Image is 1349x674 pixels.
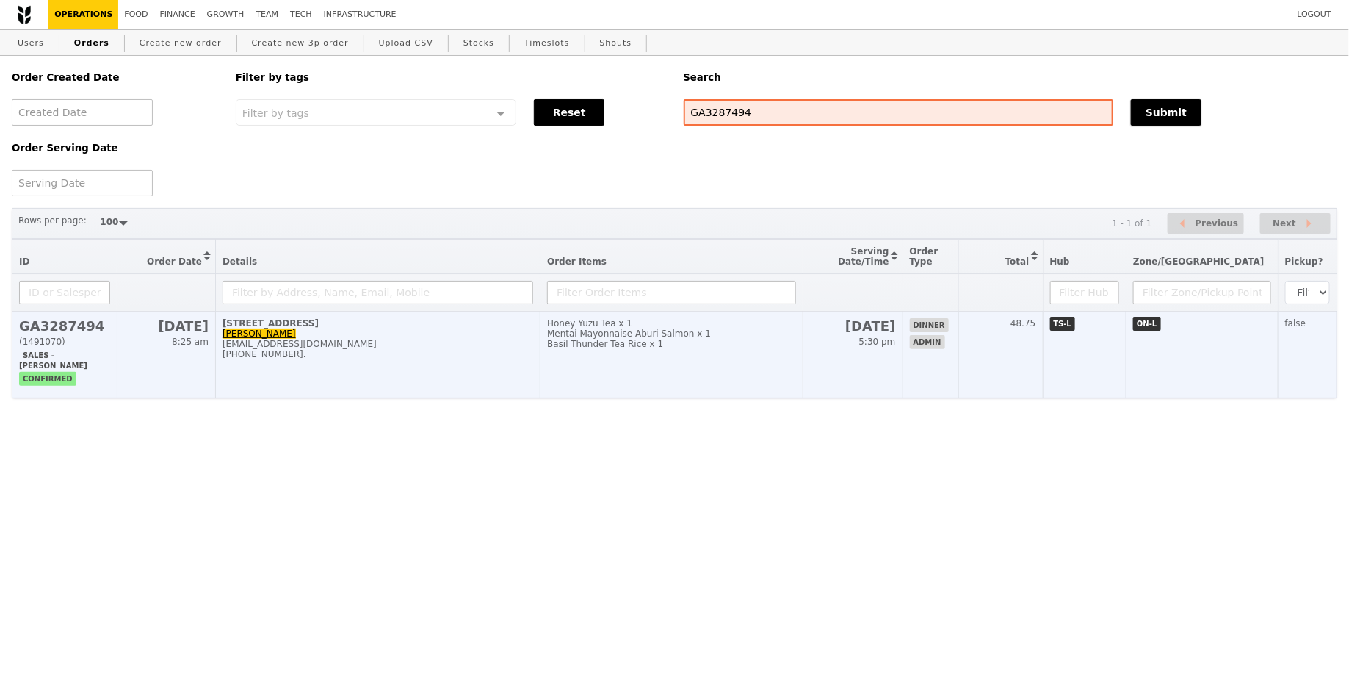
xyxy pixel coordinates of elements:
div: (1491070) [19,337,110,347]
span: ON-L [1133,317,1160,331]
div: [EMAIL_ADDRESS][DOMAIN_NAME] [223,339,533,349]
button: Reset [534,99,604,126]
a: [PERSON_NAME] [223,329,296,339]
h2: [DATE] [124,318,209,334]
a: Upload CSV [373,30,439,57]
span: Hub [1050,257,1070,267]
span: ID [19,257,29,267]
span: admin [910,335,945,349]
button: Next [1260,213,1331,234]
input: Search any field [684,99,1114,126]
span: 5:30 pm [859,337,896,347]
span: false [1285,318,1306,329]
div: [PHONE_NUMBER]. [223,349,533,359]
label: Rows per page: [18,213,87,228]
a: Create new 3p order [246,30,355,57]
h5: Search [684,72,1338,83]
span: Order Items [547,257,607,267]
a: Orders [68,30,115,57]
div: 1 - 1 of 1 [1112,218,1151,229]
img: Grain logo [18,5,31,24]
input: ID or Salesperson name [19,281,110,304]
span: Order Type [910,246,938,267]
span: Zone/[GEOGRAPHIC_DATA] [1133,257,1265,267]
a: Users [12,30,50,57]
span: Details [223,257,257,267]
span: TS-L [1050,317,1076,331]
input: Filter Order Items [547,281,795,304]
input: Filter Zone/Pickup Point [1133,281,1271,304]
span: dinner [910,318,949,332]
a: Timeslots [518,30,575,57]
span: Filter by tags [242,106,309,119]
h5: Order Created Date [12,72,218,83]
a: Create new order [134,30,228,57]
input: Created Date [12,99,153,126]
div: [STREET_ADDRESS] [223,318,533,329]
button: Submit [1131,99,1201,126]
span: Previous [1196,215,1239,232]
span: confirmed [19,372,76,386]
div: Basil Thunder Tea Rice x 1 [547,339,795,349]
div: Honey Yuzu Tea x 1 [547,318,795,329]
h5: Filter by tags [236,72,666,83]
button: Previous [1168,213,1244,234]
input: Filter by Address, Name, Email, Mobile [223,281,533,304]
h5: Order Serving Date [12,143,218,154]
h2: [DATE] [810,318,896,334]
div: Mentai Mayonnaise Aburi Salmon x 1 [547,329,795,339]
span: 48.75 [1010,318,1035,329]
a: Stocks [457,30,500,57]
span: Sales - [PERSON_NAME] [19,348,91,373]
span: Pickup? [1285,257,1323,267]
input: Filter Hub [1050,281,1120,304]
span: Next [1273,215,1296,232]
a: Shouts [594,30,638,57]
input: Serving Date [12,170,153,196]
span: 8:25 am [172,337,209,347]
h2: GA3287494 [19,318,110,334]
